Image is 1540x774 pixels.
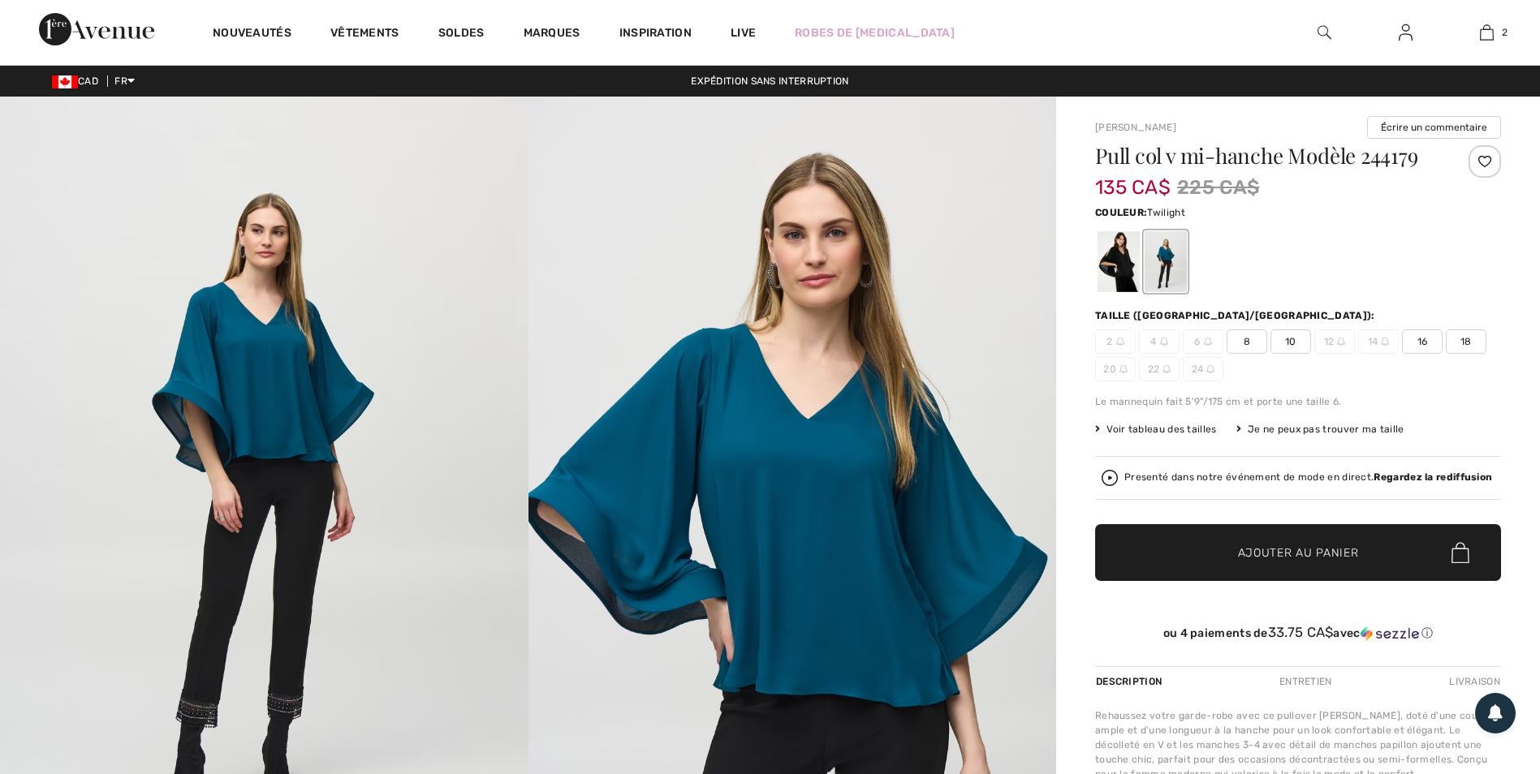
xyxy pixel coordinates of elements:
span: Voir tableau des tailles [1095,422,1217,436]
a: Nouveautés [213,26,291,43]
a: [PERSON_NAME] [1095,122,1176,133]
div: ou 4 paiements de avec [1095,625,1501,641]
div: Presenté dans notre événement de mode en direct. [1124,472,1492,483]
img: Mon panier [1480,23,1494,42]
div: Taille ([GEOGRAPHIC_DATA]/[GEOGRAPHIC_DATA]): [1095,308,1378,323]
button: Ajouter au panier [1095,524,1501,581]
span: 2 [1502,25,1508,40]
span: 4 [1139,329,1180,354]
img: recherche [1318,23,1331,42]
span: 14 [1358,329,1399,354]
span: 12 [1314,329,1355,354]
div: Entretien [1266,667,1346,696]
img: ring-m.svg [1204,338,1212,346]
span: 18 [1446,329,1486,354]
strong: Regardez la rediffusion [1374,471,1492,483]
span: Twilight [1147,207,1184,218]
span: Ajouter au panier [1238,544,1359,561]
div: Le mannequin fait 5'9"/175 cm et porte une taille 6. [1095,394,1501,409]
span: 6 [1183,329,1223,354]
img: Bag.svg [1452,542,1469,563]
div: Twilight [1145,231,1187,292]
img: ring-m.svg [1337,338,1345,346]
div: Description [1095,667,1166,696]
span: Inspiration [619,26,692,43]
a: Soldes [438,26,485,43]
span: 22 [1139,357,1180,381]
span: CAD [52,75,105,87]
img: ring-m.svg [1116,338,1124,346]
span: Couleur: [1095,207,1147,218]
div: ou 4 paiements de33.75 CA$avecSezzle Cliquez pour en savoir plus sur Sezzle [1095,625,1501,647]
img: 1ère Avenue [39,13,154,45]
a: Se connecter [1386,23,1426,43]
span: FR [114,75,135,87]
a: Live [731,24,756,41]
span: 20 [1095,357,1136,381]
a: 2 [1447,23,1526,42]
img: ring-m.svg [1163,365,1171,373]
img: Sezzle [1361,626,1419,641]
span: 135 CA$ [1095,160,1171,199]
span: 225 CA$ [1177,173,1259,202]
div: Noir [1098,231,1140,292]
a: Marques [524,26,580,43]
img: ring-m.svg [1160,338,1168,346]
span: 24 [1183,357,1223,381]
span: 8 [1227,329,1267,354]
h1: Pull col v mi-hanche Modèle 244179 [1095,145,1434,166]
img: ring-m.svg [1206,365,1214,373]
img: ring-m.svg [1381,338,1389,346]
div: Je ne peux pas trouver ma taille [1236,422,1404,436]
a: Vêtements [330,26,399,43]
img: ring-m.svg [1119,365,1128,373]
span: 16 [1402,329,1443,354]
img: Canadian Dollar [52,75,78,88]
span: 10 [1270,329,1311,354]
button: Écrire un commentaire [1367,116,1501,139]
span: 33.75 CA$ [1268,624,1334,640]
img: Regardez la rediffusion [1102,470,1118,486]
img: Mes infos [1399,23,1413,42]
a: Robes de [MEDICAL_DATA] [795,24,955,41]
span: 2 [1095,329,1136,354]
